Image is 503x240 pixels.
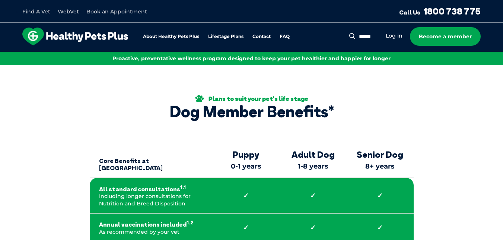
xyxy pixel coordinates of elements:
[143,34,199,39] a: About Healthy Pets Plus
[22,28,128,45] img: hpp-logo
[347,145,414,178] th: 8+ years
[213,145,280,178] th: 0-1 years
[283,149,343,160] strong: Adult Dog
[169,95,334,102] div: Plans to suit your pet's life stage
[99,219,203,228] strong: Annual vaccinations included
[112,55,391,62] span: Proactive, preventative wellness program designed to keep your pet healthier and happier for longer
[187,220,194,225] sup: 1.2
[410,27,481,46] a: Become a member
[356,224,404,232] strong: ✓
[348,32,357,40] button: Search
[280,34,290,39] a: FAQ
[252,34,271,39] a: Contact
[399,6,481,17] a: Call Us1800 738 775
[86,8,147,15] a: Book an Appointment
[90,178,213,214] td: Including longer consultations for Nutrition and Breed Disposition
[289,192,337,200] strong: ✓
[350,149,410,160] strong: Senior Dog
[22,8,50,15] a: Find A Vet
[222,192,270,200] strong: ✓
[180,184,186,190] sup: 1.1
[208,34,243,39] a: Lifestage Plans
[195,95,204,102] img: Plans to suit your pet's life stage
[99,184,203,193] strong: All standard consultations
[386,32,402,39] a: Log in
[99,150,203,172] strong: Core Benefits at [GEOGRAPHIC_DATA]
[356,192,404,200] strong: ✓
[289,224,337,232] strong: ✓
[169,102,334,121] div: Dog Member Benefits*
[58,8,79,15] a: WebVet
[216,149,276,160] strong: Puppy
[222,224,270,232] strong: ✓
[280,145,347,178] th: 1-8 years
[399,9,420,16] span: Call Us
